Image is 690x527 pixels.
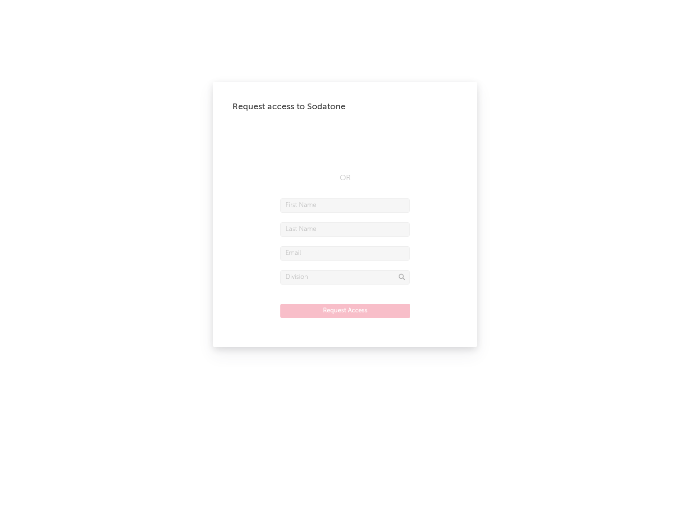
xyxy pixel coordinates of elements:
input: First Name [280,198,410,213]
input: Last Name [280,222,410,237]
input: Email [280,246,410,261]
div: OR [280,172,410,184]
input: Division [280,270,410,285]
button: Request Access [280,304,410,318]
div: Request access to Sodatone [232,101,458,113]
